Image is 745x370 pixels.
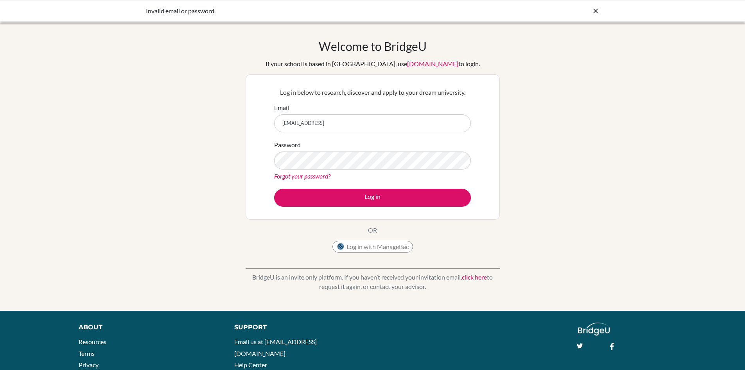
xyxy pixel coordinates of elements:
button: Log in [274,189,471,207]
div: Support [234,323,363,332]
p: Log in below to research, discover and apply to your dream university. [274,88,471,97]
div: About [79,323,217,332]
a: Resources [79,338,106,345]
button: Log in with ManageBac [332,241,413,253]
a: Forgot your password? [274,172,330,180]
a: Terms [79,350,95,357]
p: OR [368,226,377,235]
a: Help Center [234,361,267,368]
img: logo_white@2x-f4f0deed5e89b7ecb1c2cc34c3e3d731f90f0f143d5ea2071677605dd97b5244.png [578,323,610,336]
a: click here [462,273,487,281]
label: Password [274,140,301,150]
a: Email us at [EMAIL_ADDRESS][DOMAIN_NAME] [234,338,317,357]
h1: Welcome to BridgeU [319,39,427,53]
div: If your school is based in [GEOGRAPHIC_DATA], use to login. [266,59,480,69]
label: Email [274,103,289,112]
p: BridgeU is an invite only platform. If you haven’t received your invitation email, to request it ... [246,273,500,291]
div: Invalid email or password. [146,6,482,16]
a: [DOMAIN_NAME] [407,60,458,67]
a: Privacy [79,361,99,368]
